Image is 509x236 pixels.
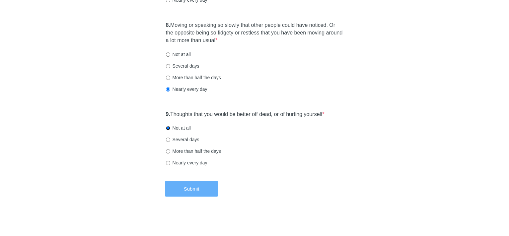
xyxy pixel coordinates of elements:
[166,161,170,165] input: Nearly every day
[166,51,191,58] label: Not at all
[166,64,170,68] input: Several days
[166,87,170,91] input: Nearly every day
[166,138,170,142] input: Several days
[166,125,191,131] label: Not at all
[166,86,207,92] label: Nearly every day
[166,52,170,57] input: Not at all
[166,111,170,117] strong: 9.
[166,159,207,166] label: Nearly every day
[166,126,170,130] input: Not at all
[166,148,221,154] label: More than half the days
[166,76,170,80] input: More than half the days
[165,181,218,197] button: Submit
[166,149,170,153] input: More than half the days
[166,63,199,69] label: Several days
[166,22,343,44] label: Moving or speaking so slowly that other people could have noticed. Or the opposite being so fidge...
[166,136,199,143] label: Several days
[166,111,325,118] label: Thoughts that you would be better off dead, or of hurting yourself
[166,74,221,81] label: More than half the days
[166,22,170,28] strong: 8.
